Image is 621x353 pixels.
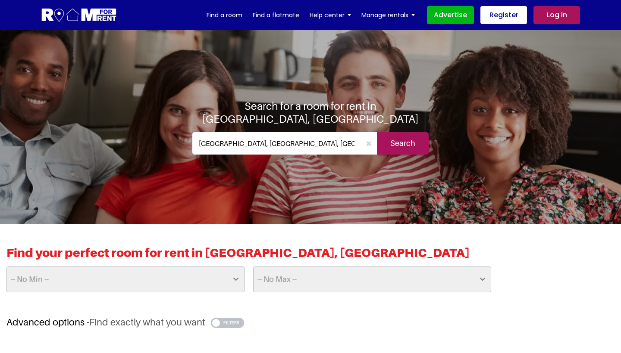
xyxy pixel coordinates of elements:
a: Help center [310,9,351,22]
h3: Advanced options - [6,316,615,328]
h1: Search for a room for rent in [GEOGRAPHIC_DATA], [GEOGRAPHIC_DATA] [192,99,429,125]
a: Register [480,6,527,24]
input: Search [377,132,429,155]
a: Find a room [207,9,242,22]
a: Find a flatmate [253,9,299,22]
input: Where do you want to live. Search by town or postcode [192,132,361,155]
img: Logo for Room for Rent, featuring a welcoming design with a house icon and modern typography [41,7,117,23]
a: Log in [533,6,580,24]
a: Manage rentals [361,9,415,22]
span: Find exactly what you want [89,316,205,328]
a: Advertise [427,6,474,24]
h2: Find your perfect room for rent in [GEOGRAPHIC_DATA], [GEOGRAPHIC_DATA] [6,245,615,266]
